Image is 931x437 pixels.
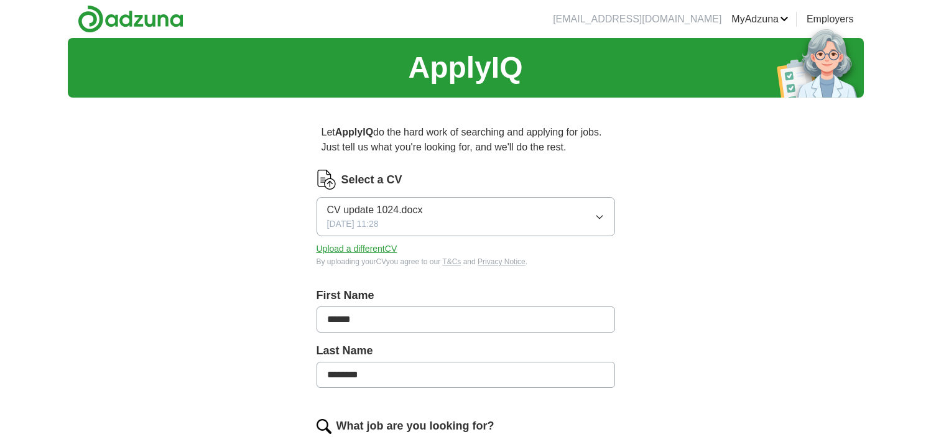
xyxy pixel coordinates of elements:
[317,197,615,236] button: CV update 1024.docx[DATE] 11:28
[317,419,331,434] img: search.png
[341,172,402,188] label: Select a CV
[317,256,615,267] div: By uploading your CV you agree to our and .
[336,418,494,435] label: What job are you looking for?
[335,127,373,137] strong: ApplyIQ
[807,12,854,27] a: Employers
[317,343,615,359] label: Last Name
[478,257,526,266] a: Privacy Notice
[317,170,336,190] img: CV Icon
[317,287,615,304] label: First Name
[408,45,522,90] h1: ApplyIQ
[553,12,721,27] li: [EMAIL_ADDRESS][DOMAIN_NAME]
[442,257,461,266] a: T&Cs
[317,120,615,160] p: Let do the hard work of searching and applying for jobs. Just tell us what you're looking for, an...
[78,5,183,33] img: Adzuna logo
[327,218,379,231] span: [DATE] 11:28
[317,242,397,255] button: Upload a differentCV
[327,203,423,218] span: CV update 1024.docx
[731,12,789,27] a: MyAdzuna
